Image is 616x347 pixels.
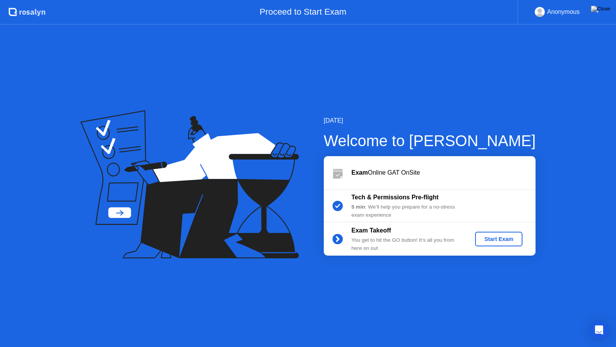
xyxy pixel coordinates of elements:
[352,169,368,176] b: Exam
[352,194,439,200] b: Tech & Permissions Pre-flight
[352,236,462,252] div: You get to hit the GO button! It’s all you from here on out
[547,7,580,17] div: Anonymous
[590,321,608,339] div: Open Intercom Messenger
[352,203,462,219] div: : We’ll help you prepare for a no-stress exam experience
[591,6,610,12] img: Close
[478,236,519,242] div: Start Exam
[324,129,536,152] div: Welcome to [PERSON_NAME]
[352,204,365,210] b: 5 min
[324,116,536,125] div: [DATE]
[352,227,391,234] b: Exam Takeoff
[475,232,522,246] button: Start Exam
[352,168,536,177] div: Online GAT OnSite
